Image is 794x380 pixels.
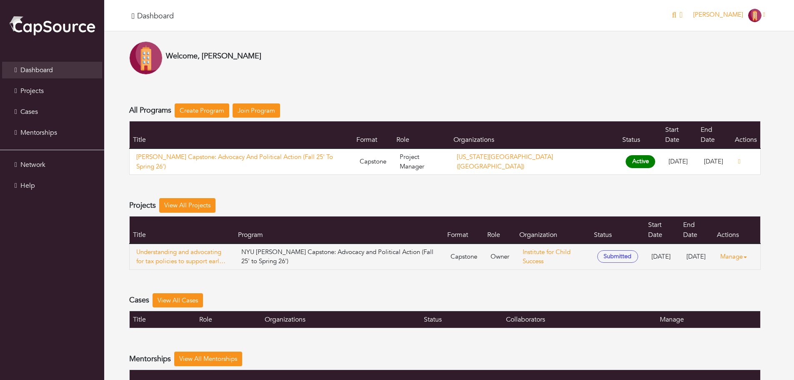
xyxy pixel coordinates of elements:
[484,244,516,270] td: Owner
[484,216,516,244] th: Role
[129,106,171,115] h4: All Programs
[130,311,196,328] th: Title
[689,10,769,19] a: [PERSON_NAME]
[2,62,102,78] a: Dashboard
[645,216,680,244] th: Start Date
[20,86,44,96] span: Projects
[444,216,484,244] th: Format
[503,311,656,328] th: Collaborators
[20,181,35,190] span: Help
[235,244,444,270] td: NYU [PERSON_NAME] Capstone: Advocacy and Political Action (Fall 25' to Spring 26')
[645,244,680,270] td: [DATE]
[714,216,761,244] th: Actions
[748,9,761,22] img: Company-Icon-7f8a26afd1715722aa5ae9dc11300c11ceeb4d32eda0db0d61c21d11b95ecac6.png
[2,124,102,141] a: Mentorships
[656,311,761,328] th: Manage
[421,311,503,328] th: Status
[20,128,57,137] span: Mentorships
[591,216,645,244] th: Status
[393,148,450,175] td: Project Manager
[153,293,203,308] a: View All Cases
[174,352,242,366] a: View All Mentorships
[680,244,714,270] td: [DATE]
[233,103,280,118] a: Join Program
[393,121,450,149] th: Role
[136,247,228,266] a: Understanding and advocating for tax policies to support early childhood development
[457,153,553,171] a: [US_STATE][GEOGRAPHIC_DATA] ([GEOGRAPHIC_DATA])
[450,121,619,149] th: Organizations
[516,216,591,244] th: Organization
[159,198,215,213] a: View All Projects
[680,216,714,244] th: End Date
[166,52,261,61] h4: Welcome, [PERSON_NAME]
[130,121,353,149] th: Title
[444,244,484,270] td: Capstone
[175,103,229,118] a: Create Program
[129,355,171,364] h4: Mentorships
[2,103,102,120] a: Cases
[693,10,743,19] span: [PERSON_NAME]
[662,121,697,149] th: Start Date
[353,121,393,149] th: Format
[662,148,697,175] td: [DATE]
[2,83,102,99] a: Projects
[619,121,662,149] th: Status
[136,152,346,171] a: [PERSON_NAME] Capstone: Advocacy And Political Action (Fall 25' To Spring 26')
[720,249,754,265] a: Manage
[196,311,261,328] th: Role
[697,148,731,175] td: [DATE]
[353,148,393,175] td: Capstone
[20,160,45,169] span: Network
[2,156,102,173] a: Network
[2,177,102,194] a: Help
[261,311,421,328] th: Organizations
[129,296,149,305] h4: Cases
[20,65,53,75] span: Dashboard
[20,107,38,116] span: Cases
[130,216,235,244] th: Title
[523,248,571,266] a: Institute for Child Success
[129,41,163,75] img: Company-Icon-7f8a26afd1715722aa5ae9dc11300c11ceeb4d32eda0db0d61c21d11b95ecac6.png
[8,15,96,36] img: cap_logo.png
[731,121,761,149] th: Actions
[597,250,638,263] span: Submitted
[137,12,174,21] h4: Dashboard
[235,216,444,244] th: Program
[626,155,655,168] span: Active
[697,121,731,149] th: End Date
[129,201,156,210] h4: Projects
